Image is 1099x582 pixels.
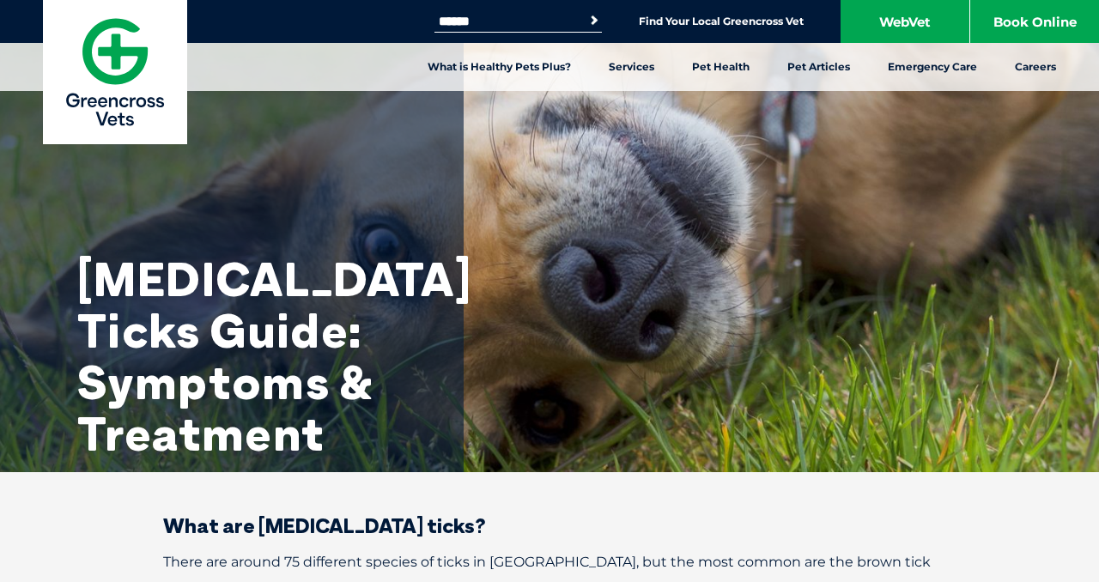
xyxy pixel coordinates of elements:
a: What is Healthy Pets Plus? [409,43,590,91]
a: Emergency Care [869,43,996,91]
a: Pet Articles [768,43,869,91]
a: Services [590,43,673,91]
h3: What are [MEDICAL_DATA] ticks? [103,515,996,536]
a: Pet Health [673,43,768,91]
a: Find Your Local Greencross Vet [639,15,804,28]
a: Careers [996,43,1075,91]
h1: [MEDICAL_DATA] Ticks Guide: Symptoms & Treatment [77,253,421,459]
button: Search [586,12,603,29]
